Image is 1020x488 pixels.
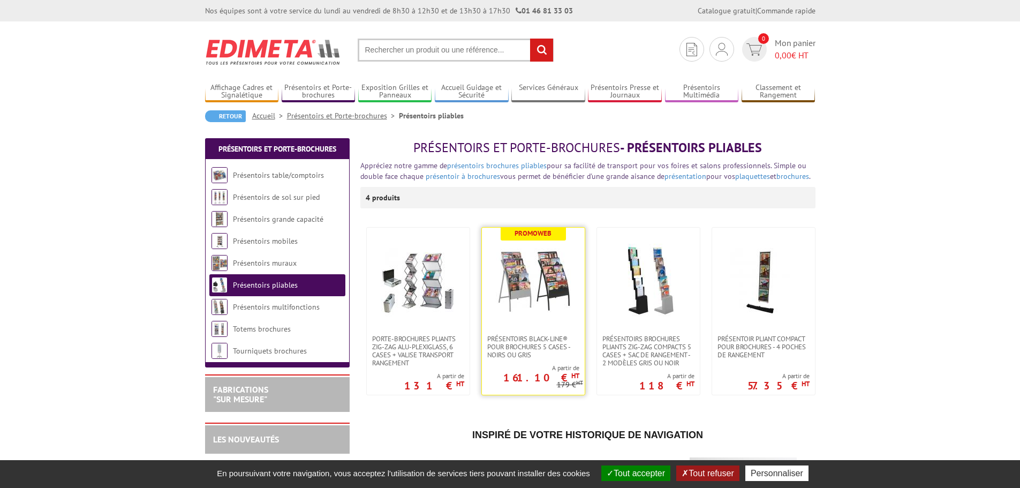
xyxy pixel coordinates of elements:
[358,83,432,101] a: Exposition Grilles et Panneaux
[435,83,509,101] a: Accueil Guidage et Sécurité
[639,372,694,380] span: A partir de
[747,382,810,389] p: 57.35 €
[588,83,662,101] a: Présentoirs Presse et Journaux
[482,364,579,372] span: A partir de
[233,170,324,180] a: Présentoirs table/comptoirs
[233,236,298,246] a: Présentoirs mobiles
[712,335,815,359] a: Présentoir pliant compact pour brochures - 4 poches de rangement
[698,5,815,16] div: |
[686,43,697,56] img: devis rapide
[456,379,464,388] sup: HT
[252,111,287,121] a: Accueil
[233,258,297,268] a: Présentoirs muraux
[399,110,464,121] li: Présentoirs pliables
[205,5,573,16] div: Nos équipes sont à votre service du lundi au vendredi de 8h30 à 12h30 et de 13h30 à 17h30
[487,335,579,359] span: Présentoirs Black-Line® pour brochures 5 Cases - Noirs ou Gris
[282,83,356,101] a: Présentoirs et Porte-brochures
[739,37,815,62] a: devis rapide 0 Mon panier 0,00€ HT
[381,244,456,319] img: Porte-Brochures pliants ZIG-ZAG Alu-Plexiglass, 6 cases + valise transport rangement
[775,37,815,62] span: Mon panier
[404,372,464,380] span: A partir de
[611,244,686,319] img: Présentoirs brochures pliants Zig-Zag compacts 5 cases + sac de rangement - 2 Modèles Gris ou Noir
[233,324,291,334] a: Totems brochures
[367,335,470,367] a: Porte-Brochures pliants ZIG-ZAG Alu-Plexiglass, 6 cases + valise transport rangement
[516,6,573,16] strong: 01 46 81 33 03
[726,244,801,319] img: Présentoir pliant compact pour brochures - 4 poches de rangement
[602,335,694,367] span: Présentoirs brochures pliants Zig-Zag compacts 5 cases + sac de rangement - 2 Modèles Gris ou Noir
[716,43,728,56] img: devis rapide
[447,161,547,170] a: présentoirs brochures pliables
[482,335,585,359] a: Présentoirs Black-Line® pour brochures 5 Cases - Noirs ou Gris
[233,302,320,312] a: Présentoirs multifonctions
[233,192,320,202] a: Présentoirs de sol sur pied
[233,214,323,224] a: Présentoirs grande capacité
[503,374,579,381] p: 161.10 €
[758,33,769,44] span: 0
[211,255,228,271] img: Présentoirs muraux
[511,83,585,101] a: Services Généraux
[571,371,579,380] sup: HT
[211,233,228,249] img: Présentoirs mobiles
[557,381,583,389] p: 179 €
[404,382,464,389] p: 131 €
[775,50,791,61] span: 0,00
[218,144,336,154] a: Présentoirs et Porte-brochures
[205,83,279,101] a: Affichage Cadres et Signalétique
[775,49,815,62] span: € HT
[802,379,810,388] sup: HT
[746,43,762,56] img: devis rapide
[676,466,739,481] button: Tout refuser
[698,6,755,16] a: Catalogue gratuit
[413,139,620,156] span: Présentoirs et Porte-brochures
[211,469,595,478] span: En poursuivant votre navigation, vous acceptez l'utilisation de services tiers pouvant installer ...
[358,39,554,62] input: Rechercher un produit ou une référence...
[496,244,571,319] img: Présentoirs Black-Line® pour brochures 5 Cases - Noirs ou Gris
[639,382,694,389] p: 118 €
[360,161,811,181] font: Appréciez notre gamme de pour sa facilité de transport pour vos foires et salons professionnels. ...
[213,434,279,445] a: LES NOUVEAUTÉS
[601,466,670,481] button: Tout accepter
[686,379,694,388] sup: HT
[233,346,307,356] a: Tourniquets brochures
[366,187,406,208] p: 4 produits
[211,343,228,359] img: Tourniquets brochures
[287,111,399,121] a: Présentoirs et Porte-brochures
[742,83,815,101] a: Classement et Rangement
[747,372,810,380] span: A partir de
[205,110,246,122] a: Retour
[205,32,342,72] img: Edimeta
[665,83,739,101] a: Présentoirs Multimédia
[597,335,700,367] a: Présentoirs brochures pliants Zig-Zag compacts 5 cases + sac de rangement - 2 Modèles Gris ou Noir
[360,141,815,155] h1: - Présentoirs pliables
[211,189,228,205] img: Présentoirs de sol sur pied
[211,321,228,337] img: Totems brochures
[372,335,464,367] span: Porte-Brochures pliants ZIG-ZAG Alu-Plexiglass, 6 cases + valise transport rangement
[757,6,815,16] a: Commande rapide
[576,379,583,386] sup: HT
[745,466,809,481] button: Personnaliser (fenêtre modale)
[211,167,228,183] img: Présentoirs table/comptoirs
[426,171,500,181] a: présentoir à brochures
[664,171,706,181] a: présentation
[233,280,298,290] a: Présentoirs pliables
[735,171,770,181] a: plaquettes
[717,335,810,359] span: Présentoir pliant compact pour brochures - 4 poches de rangement
[211,299,228,315] img: Présentoirs multifonctions
[211,277,228,293] img: Présentoirs pliables
[530,39,553,62] input: rechercher
[776,171,809,181] a: brochures
[211,211,228,227] img: Présentoirs grande capacité
[472,430,703,440] span: Inspiré de votre historique de navigation
[213,384,268,404] a: FABRICATIONS"Sur Mesure"
[515,229,551,238] b: Promoweb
